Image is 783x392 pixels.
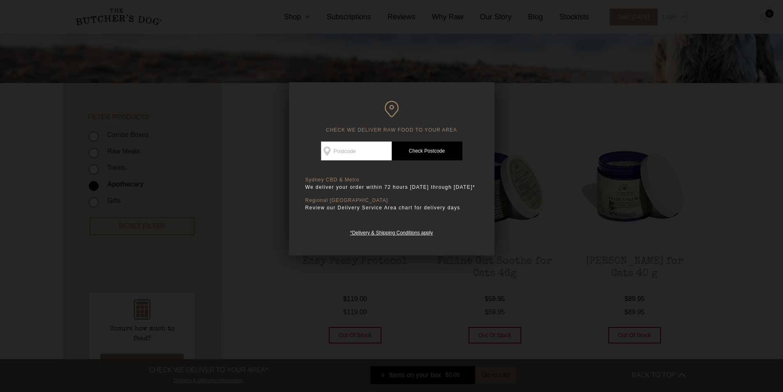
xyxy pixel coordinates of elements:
[305,204,478,212] p: Review our Delivery Service Area chart for delivery days
[305,177,478,183] p: Sydney CBD & Metro
[321,141,392,160] input: Postcode
[305,183,478,191] p: We deliver your order within 72 hours [DATE] through [DATE]*
[350,228,433,236] a: *Delivery & Shipping Conditions apply
[305,101,478,133] h6: CHECK WE DELIVER RAW FOOD TO YOUR AREA
[392,141,462,160] a: Check Postcode
[305,197,478,204] p: Regional [GEOGRAPHIC_DATA]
